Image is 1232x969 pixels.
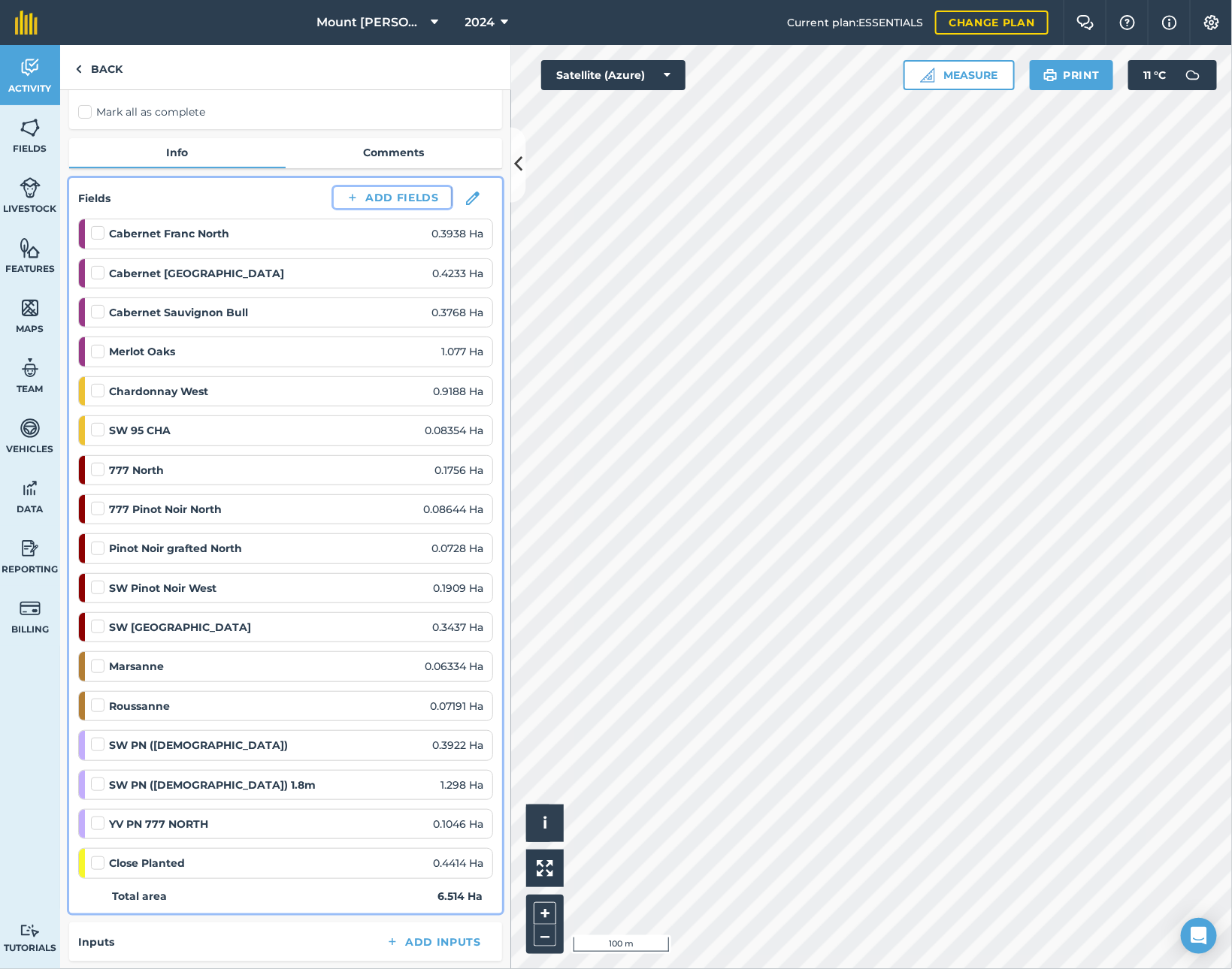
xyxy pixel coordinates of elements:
strong: Close Planted [109,855,185,871]
a: Comments [286,138,502,167]
img: Two speech bubbles overlapping with the left bubble in the forefront [1076,15,1094,30]
div: Open Intercom Messenger [1181,918,1217,954]
img: svg+xml;base64,PD94bWwgdmVyc2lvbj0iMS4wIiBlbmNvZGluZz0idXRmLTgiPz4KPCEtLSBHZW5lcmF0b3I6IEFkb2JlIE... [20,924,41,938]
strong: Pinot Noir grafted North [109,540,242,557]
span: 0.1909 Ha [433,580,483,596]
h4: Fields [78,190,110,207]
strong: SW Pinot Noir West [109,580,216,596]
img: Four arrows, one pointing top left, one top right, one bottom right and the last bottom left [537,860,553,877]
span: 1.298 Ha [440,777,483,793]
img: A cog icon [1203,15,1221,30]
button: Add Inputs [374,931,493,952]
a: Change plan [935,11,1049,35]
span: 11 ° C [1143,60,1166,90]
img: svg+xml;base64,PHN2ZyB4bWxucz0iaHR0cDovL3d3dy53My5vcmcvMjAwMC9zdmciIHdpZHRoPSI1NiIgaGVpZ2h0PSI2MC... [20,237,41,259]
strong: 777 Pinot Noir North [109,501,222,518]
span: 0.1756 Ha [434,462,483,478]
span: 0.3437 Ha [432,619,483,635]
strong: Cabernet Sauvignon Bull [109,304,248,321]
img: svg+xml;base64,PHN2ZyB4bWxucz0iaHR0cDovL3d3dy53My5vcmcvMjAwMC9zdmciIHdpZHRoPSI1NiIgaGVpZ2h0PSI2MC... [20,297,41,319]
strong: YV PN 777 NORTH [109,816,208,832]
strong: 777 North [109,462,164,478]
img: A question mark icon [1118,15,1137,30]
button: + [534,902,556,925]
span: Current plan : ESSENTIALS [787,14,923,31]
button: Measure [904,60,1015,90]
span: 0.3938 Ha [431,225,483,242]
a: Back [60,45,138,89]
img: svg+xml;base64,PD94bWwgdmVyc2lvbj0iMS4wIiBlbmNvZGluZz0idXRmLTgiPz4KPCEtLSBHZW5lcmF0b3I6IEFkb2JlIE... [20,477,41,500]
button: Satellite (Azure) [541,60,686,90]
span: 0.3768 Ha [431,304,483,321]
h4: Inputs [78,934,114,950]
span: Mount [PERSON_NAME] [317,14,425,32]
strong: Cabernet [GEOGRAPHIC_DATA] [109,265,284,282]
img: svg+xml;base64,PD94bWwgdmVyc2lvbj0iMS4wIiBlbmNvZGluZz0idXRmLTgiPz4KPCEtLSBHZW5lcmF0b3I6IEFkb2JlIE... [20,357,41,379]
img: svg+xml;base64,PD94bWwgdmVyc2lvbj0iMS4wIiBlbmNvZGluZz0idXRmLTgiPz4KPCEtLSBHZW5lcmF0b3I6IEFkb2JlIE... [20,537,41,560]
strong: Roussanne [109,698,170,714]
span: 0.08644 Ha [423,501,483,518]
img: svg+xml;base64,PHN2ZyB4bWxucz0iaHR0cDovL3d3dy53My5vcmcvMjAwMC9zdmciIHdpZHRoPSIxNyIgaGVpZ2h0PSIxNy... [1162,14,1177,32]
span: 1.077 Ha [441,343,483,360]
strong: SW PN ([DEMOGRAPHIC_DATA]) 1.8m [109,777,316,793]
strong: Cabernet Franc North [109,225,229,242]
span: 0.4233 Ha [432,265,483,282]
img: svg+xml;base64,PHN2ZyB3aWR0aD0iMTgiIGhlaWdodD0iMTgiIHZpZXdCb3g9IjAgMCAxOCAxOCIgZmlsbD0ibm9uZSIgeG... [466,192,480,205]
span: 0.07191 Ha [430,698,483,714]
img: svg+xml;base64,PHN2ZyB4bWxucz0iaHR0cDovL3d3dy53My5vcmcvMjAwMC9zdmciIHdpZHRoPSI5IiBoZWlnaHQ9IjI0Ii... [75,60,82,78]
span: 2024 [465,14,495,32]
strong: Chardonnay West [109,383,208,400]
img: svg+xml;base64,PD94bWwgdmVyc2lvbj0iMS4wIiBlbmNvZGluZz0idXRmLTgiPz4KPCEtLSBHZW5lcmF0b3I6IEFkb2JlIE... [20,597,41,620]
label: Mark all as complete [78,104,205,120]
strong: SW PN ([DEMOGRAPHIC_DATA]) [109,737,288,753]
span: 0.06334 Ha [425,658,483,675]
strong: SW [GEOGRAPHIC_DATA] [109,619,251,635]
img: svg+xml;base64,PD94bWwgdmVyc2lvbj0iMS4wIiBlbmNvZGluZz0idXRmLTgiPz4KPCEtLSBHZW5lcmF0b3I6IEFkb2JlIE... [20,177,41,199]
img: svg+xml;base64,PHN2ZyB4bWxucz0iaHR0cDovL3d3dy53My5vcmcvMjAwMC9zdmciIHdpZHRoPSI1NiIgaGVpZ2h0PSI2MC... [20,116,41,139]
span: 0.3922 Ha [432,737,483,753]
img: fieldmargin Logo [15,11,38,35]
button: i [526,804,564,842]
a: Info [69,138,286,167]
button: 11 °C [1128,60,1217,90]
strong: Marsanne [109,658,164,675]
img: svg+xml;base64,PHN2ZyB4bWxucz0iaHR0cDovL3d3dy53My5vcmcvMjAwMC9zdmciIHdpZHRoPSIxOSIgaGVpZ2h0PSIyNC... [1043,66,1058,84]
strong: 6.514 Ha [437,888,483,904]
img: Ruler icon [920,68,935,83]
span: 0.1046 Ha [433,816,483,832]
strong: Merlot Oaks [109,343,175,360]
span: 0.08354 Ha [425,422,483,439]
span: 0.4414 Ha [433,855,483,871]
span: i [543,814,547,832]
button: Print [1030,60,1114,90]
button: Add Fields [334,187,451,208]
span: 0.9188 Ha [433,383,483,400]
span: 0.0728 Ha [431,540,483,557]
img: svg+xml;base64,PD94bWwgdmVyc2lvbj0iMS4wIiBlbmNvZGluZz0idXRmLTgiPz4KPCEtLSBHZW5lcmF0b3I6IEFkb2JlIE... [20,56,41,79]
strong: SW 95 CHA [109,422,171,439]
img: svg+xml;base64,PD94bWwgdmVyc2lvbj0iMS4wIiBlbmNvZGluZz0idXRmLTgiPz4KPCEtLSBHZW5lcmF0b3I6IEFkb2JlIE... [1178,60,1208,90]
strong: Total area [112,888,167,904]
img: svg+xml;base64,PD94bWwgdmVyc2lvbj0iMS4wIiBlbmNvZGluZz0idXRmLTgiPz4KPCEtLSBHZW5lcmF0b3I6IEFkb2JlIE... [20,417,41,439]
button: – [534,925,556,946]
